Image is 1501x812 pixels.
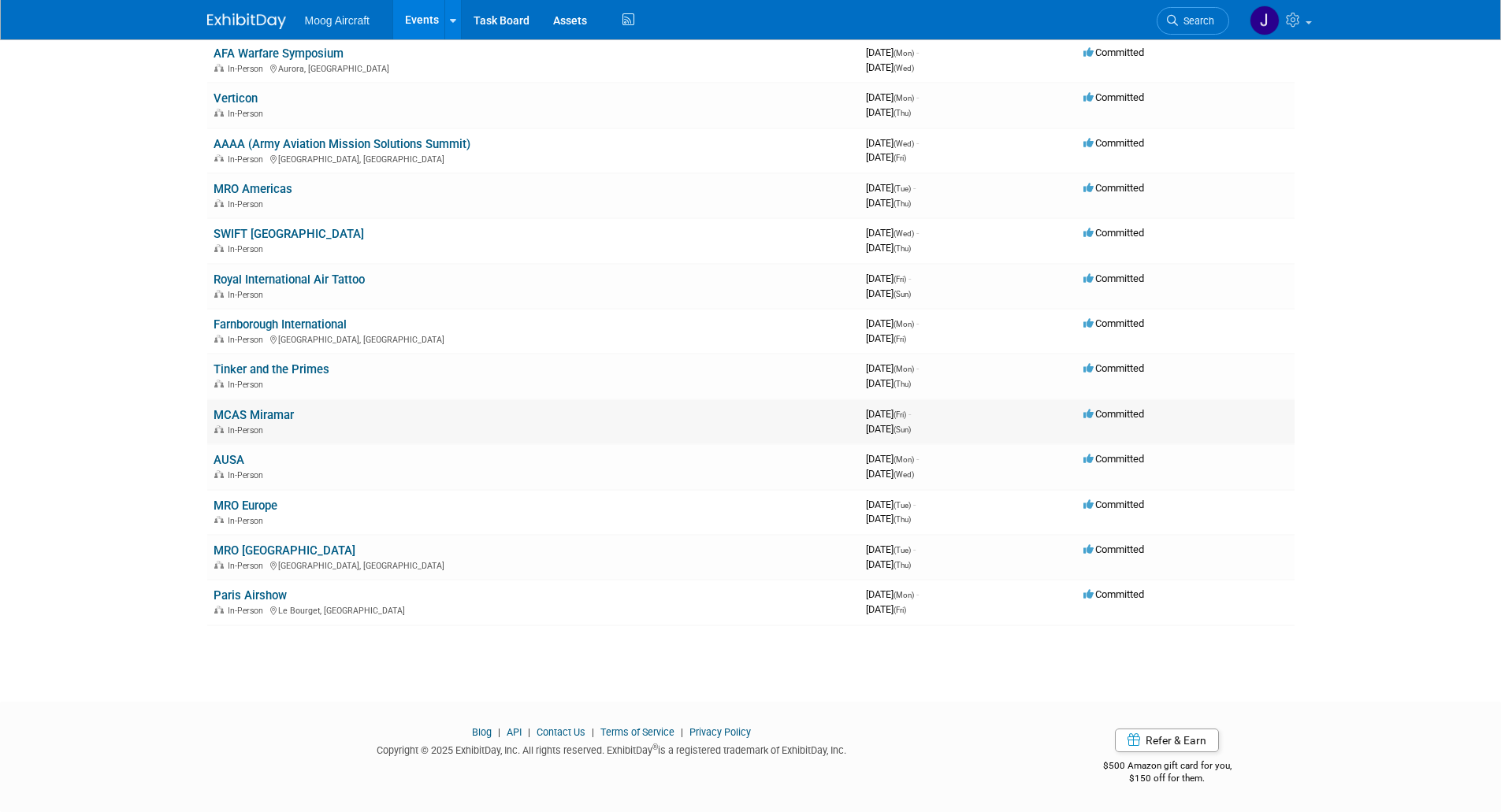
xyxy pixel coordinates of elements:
span: [DATE] [866,543,916,555]
span: - [916,588,919,600]
span: In-Person [228,561,268,571]
span: Committed [1083,46,1144,58]
span: [DATE] [866,182,916,194]
span: - [916,137,919,149]
span: Committed [1083,499,1144,510]
a: Paris Airshow [214,588,287,603]
span: (Fri) [894,275,906,284]
span: In-Person [228,470,268,480]
span: (Fri) [894,606,906,614]
span: [DATE] [866,588,919,600]
span: - [908,408,911,420]
span: [DATE] [866,91,919,103]
span: (Mon) [894,320,914,328]
span: (Thu) [894,380,911,388]
span: | [524,726,534,738]
span: Committed [1083,273,1144,284]
span: (Mon) [894,49,914,57]
span: (Sun) [894,425,911,434]
span: [DATE] [866,558,911,570]
a: Terms of Service [600,726,674,738]
span: (Wed) [894,64,914,72]
a: MRO Europe [214,499,277,513]
span: - [916,46,919,58]
span: In-Person [228,335,268,345]
span: (Tue) [894,184,911,193]
a: API [507,726,522,738]
span: - [913,182,916,194]
span: (Wed) [894,470,914,479]
a: MRO Americas [214,182,292,196]
span: [DATE] [866,423,911,435]
div: $500 Amazon gift card for you, [1040,749,1295,785]
img: Josh Maday [1250,6,1280,35]
span: (Fri) [894,410,906,419]
span: In-Person [228,606,268,616]
span: [DATE] [866,499,916,510]
span: - [913,543,916,555]
span: Committed [1083,453,1144,465]
span: (Thu) [894,109,911,117]
span: In-Person [228,244,268,254]
img: In-Person Event [214,64,224,72]
span: In-Person [228,109,268,119]
div: [GEOGRAPHIC_DATA], [GEOGRAPHIC_DATA] [214,152,853,165]
span: (Tue) [894,546,911,554]
div: Le Bourget, [GEOGRAPHIC_DATA] [214,603,853,616]
span: In-Person [228,290,268,300]
span: In-Person [228,154,268,165]
span: (Mon) [894,94,914,102]
a: Verticon [214,91,258,106]
div: Copyright © 2025 ExhibitDay, Inc. All rights reserved. ExhibitDay is a registered trademark of Ex... [207,740,1017,758]
span: Committed [1083,408,1144,420]
span: (Thu) [894,515,911,524]
span: (Thu) [894,561,911,569]
span: (Tue) [894,501,911,510]
a: Search [1157,7,1229,35]
span: (Thu) [894,244,911,253]
span: Committed [1083,182,1144,194]
span: In-Person [228,425,268,436]
span: (Thu) [894,199,911,208]
span: In-Person [228,64,268,74]
span: - [916,362,919,374]
div: $150 off for them. [1040,772,1295,785]
span: (Mon) [894,455,914,464]
span: [DATE] [866,317,919,329]
span: - [913,499,916,510]
img: In-Person Event [214,561,224,569]
span: - [908,273,911,284]
a: Royal International Air Tattoo [214,273,365,287]
a: AFA Warfare Symposium [214,46,344,61]
span: Moog Aircraft [305,14,370,27]
span: In-Person [228,199,268,209]
div: [GEOGRAPHIC_DATA], [GEOGRAPHIC_DATA] [214,558,853,571]
span: (Wed) [894,229,914,238]
a: MCAS Miramar [214,408,294,422]
img: In-Person Event [214,109,224,117]
span: In-Person [228,380,268,390]
span: - [916,227,919,239]
img: In-Person Event [214,516,224,524]
img: In-Person Event [214,380,224,387]
a: Contact Us [537,726,585,738]
span: Committed [1083,317,1144,329]
span: (Fri) [894,335,906,343]
span: [DATE] [866,242,911,254]
span: [DATE] [866,106,911,118]
span: Committed [1083,227,1144,239]
span: - [916,453,919,465]
span: [DATE] [866,453,919,465]
span: [DATE] [866,137,919,149]
span: [DATE] [866,513,911,525]
span: | [588,726,598,738]
span: [DATE] [866,151,906,163]
span: [DATE] [866,332,906,344]
span: (Mon) [894,365,914,373]
a: MRO [GEOGRAPHIC_DATA] [214,543,355,558]
span: [DATE] [866,362,919,374]
span: (Wed) [894,139,914,148]
span: Committed [1083,91,1144,103]
a: Tinker and the Primes [214,362,329,376]
span: - [916,317,919,329]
